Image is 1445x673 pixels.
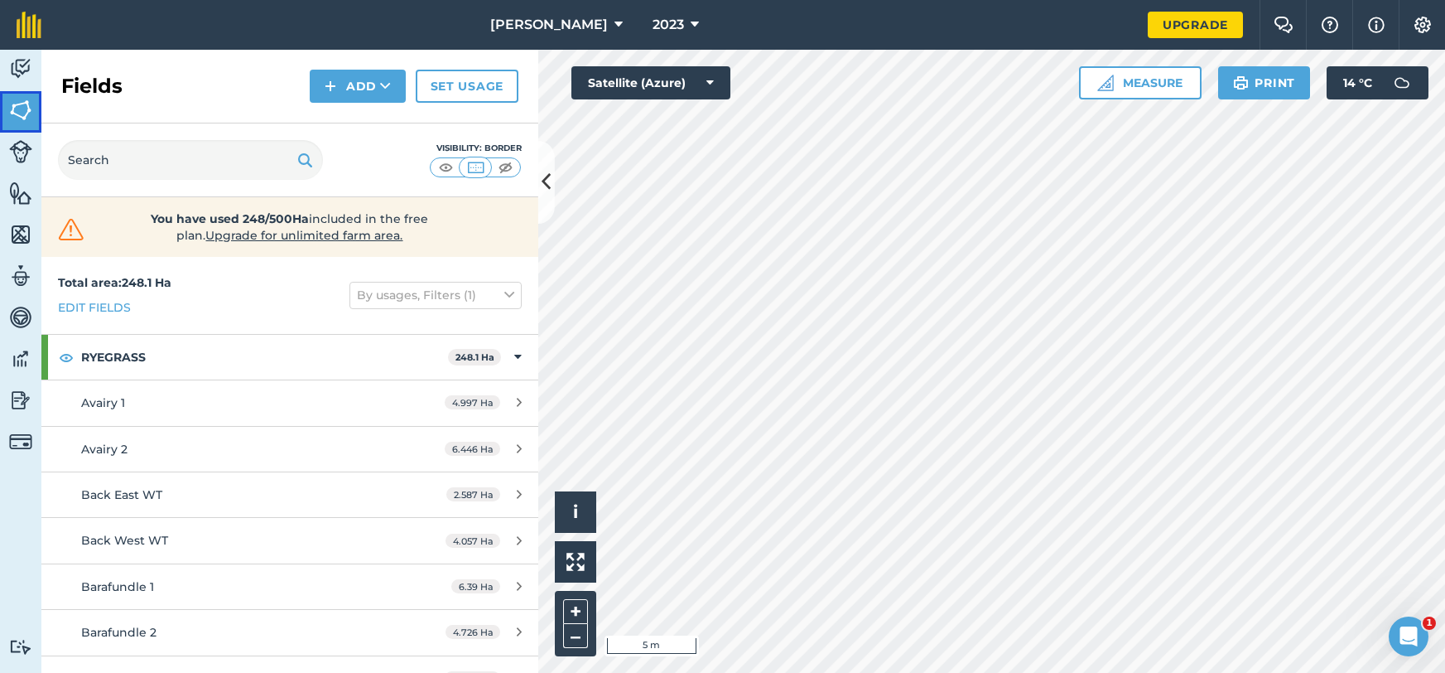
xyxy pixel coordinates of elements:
button: – [563,624,588,648]
span: Back West WT [81,533,168,548]
img: svg+xml;base64,PD94bWwgdmVyc2lvbj0iMS4wIiBlbmNvZGluZz0idXRmLTgiPz4KPCEtLSBHZW5lcmF0b3I6IEFkb2JlIE... [9,305,32,330]
img: fieldmargin Logo [17,12,41,38]
button: 14 °C [1327,66,1428,99]
img: svg+xml;base64,PHN2ZyB4bWxucz0iaHR0cDovL3d3dy53My5vcmcvMjAwMC9zdmciIHdpZHRoPSI1MCIgaGVpZ2h0PSI0MC... [436,159,456,176]
a: Upgrade [1148,12,1243,38]
img: svg+xml;base64,PHN2ZyB4bWxucz0iaHR0cDovL3d3dy53My5vcmcvMjAwMC9zdmciIHdpZHRoPSIxOSIgaGVpZ2h0PSIyNC... [297,150,313,170]
img: svg+xml;base64,PHN2ZyB4bWxucz0iaHR0cDovL3d3dy53My5vcmcvMjAwMC9zdmciIHdpZHRoPSI1MCIgaGVpZ2h0PSI0MC... [495,159,516,176]
span: 4.057 Ha [446,534,500,548]
span: Avairy 2 [81,442,128,457]
span: 4.997 Ha [445,395,500,409]
img: svg+xml;base64,PHN2ZyB4bWxucz0iaHR0cDovL3d3dy53My5vcmcvMjAwMC9zdmciIHdpZHRoPSI1NiIgaGVpZ2h0PSI2MC... [9,98,32,123]
h2: Fields [61,73,123,99]
span: included in the free plan . [113,211,466,244]
img: svg+xml;base64,PHN2ZyB4bWxucz0iaHR0cDovL3d3dy53My5vcmcvMjAwMC9zdmciIHdpZHRoPSI1NiIgaGVpZ2h0PSI2MC... [9,222,32,247]
a: Avairy 14.997 Ha [41,380,538,425]
span: 6.446 Ha [445,442,500,456]
button: Satellite (Azure) [571,66,730,99]
a: Back East WT2.587 Ha [41,472,538,517]
img: Ruler icon [1097,75,1114,91]
div: RYEGRASS248.1 Ha [41,335,538,380]
span: 4.726 Ha [446,625,500,639]
img: svg+xml;base64,PD94bWwgdmVyc2lvbj0iMS4wIiBlbmNvZGluZz0idXRmLTgiPz4KPCEtLSBHZW5lcmF0b3I6IEFkb2JlIE... [9,639,32,655]
span: 2023 [653,15,684,35]
img: A question mark icon [1320,17,1340,33]
a: Avairy 26.446 Ha [41,427,538,472]
strong: 248.1 Ha [455,351,494,363]
a: Back West WT4.057 Ha [41,518,538,563]
span: [PERSON_NAME] [490,15,608,35]
img: svg+xml;base64,PHN2ZyB4bWxucz0iaHR0cDovL3d3dy53My5vcmcvMjAwMC9zdmciIHdpZHRoPSIxOCIgaGVpZ2h0PSIyNC... [59,347,74,367]
img: svg+xml;base64,PD94bWwgdmVyc2lvbj0iMS4wIiBlbmNvZGluZz0idXRmLTgiPz4KPCEtLSBHZW5lcmF0b3I6IEFkb2JlIE... [9,56,32,81]
strong: RYEGRASS [81,335,448,380]
img: svg+xml;base64,PD94bWwgdmVyc2lvbj0iMS4wIiBlbmNvZGluZz0idXRmLTgiPz4KPCEtLSBHZW5lcmF0b3I6IEFkb2JlIE... [9,346,32,371]
a: Barafundle 16.39 Ha [41,564,538,609]
strong: You have used 248/500Ha [152,211,310,226]
img: svg+xml;base64,PHN2ZyB4bWxucz0iaHR0cDovL3d3dy53My5vcmcvMjAwMC9zdmciIHdpZHRoPSIxNCIgaGVpZ2h0PSIyNC... [325,76,336,96]
button: Print [1218,66,1311,99]
span: Avairy 1 [81,395,125,410]
button: Measure [1079,66,1202,99]
a: Barafundle 24.726 Ha [41,610,538,655]
img: svg+xml;base64,PHN2ZyB4bWxucz0iaHR0cDovL3d3dy53My5vcmcvMjAwMC9zdmciIHdpZHRoPSI1MCIgaGVpZ2h0PSI0MC... [465,159,486,176]
span: 14 ° C [1343,66,1372,99]
div: Visibility: Border [429,142,522,155]
button: By usages, Filters (1) [349,282,522,308]
span: 6.39 Ha [451,579,500,593]
button: i [555,491,596,533]
span: Barafundle 1 [81,579,154,594]
span: i [573,501,578,522]
img: svg+xml;base64,PHN2ZyB4bWxucz0iaHR0cDovL3d3dy53My5vcmcvMjAwMC9zdmciIHdpZHRoPSIzMiIgaGVpZ2h0PSIzMC... [55,217,88,242]
button: Add [310,70,406,103]
span: Barafundle 2 [81,625,157,640]
img: Two speech bubbles overlapping with the left bubble in the forefront [1274,17,1293,33]
span: 2.587 Ha [446,487,500,501]
img: svg+xml;base64,PD94bWwgdmVyc2lvbj0iMS4wIiBlbmNvZGluZz0idXRmLTgiPz4KPCEtLSBHZW5lcmF0b3I6IEFkb2JlIE... [9,430,32,453]
img: svg+xml;base64,PD94bWwgdmVyc2lvbj0iMS4wIiBlbmNvZGluZz0idXRmLTgiPz4KPCEtLSBHZW5lcmF0b3I6IEFkb2JlIE... [9,264,32,288]
span: Back East WT [81,487,162,502]
input: Search [58,140,323,180]
a: You have used 248/500Haincluded in the free plan.Upgrade for unlimited farm area. [55,211,525,244]
img: svg+xml;base64,PHN2ZyB4bWxucz0iaHR0cDovL3d3dy53My5vcmcvMjAwMC9zdmciIHdpZHRoPSI1NiIgaGVpZ2h0PSI2MC... [9,181,32,206]
img: svg+xml;base64,PD94bWwgdmVyc2lvbj0iMS4wIiBlbmNvZGluZz0idXRmLTgiPz4KPCEtLSBHZW5lcmF0b3I6IEFkb2JlIE... [1385,66,1419,99]
span: Upgrade for unlimited farm area. [206,228,403,243]
a: Edit fields [58,298,131,317]
button: + [563,599,588,624]
a: Set usage [416,70,518,103]
iframe: Intercom live chat [1389,617,1428,656]
strong: Total area : 248.1 Ha [58,275,171,290]
img: Four arrows, one pointing top left, one top right, one bottom right and the last bottom left [566,553,585,571]
span: 1 [1423,617,1436,630]
img: svg+xml;base64,PHN2ZyB4bWxucz0iaHR0cDovL3d3dy53My5vcmcvMjAwMC9zdmciIHdpZHRoPSIxOSIgaGVpZ2h0PSIyNC... [1233,73,1249,93]
img: svg+xml;base64,PD94bWwgdmVyc2lvbj0iMS4wIiBlbmNvZGluZz0idXRmLTgiPz4KPCEtLSBHZW5lcmF0b3I6IEFkb2JlIE... [9,388,32,413]
img: svg+xml;base64,PD94bWwgdmVyc2lvbj0iMS4wIiBlbmNvZGluZz0idXRmLTgiPz4KPCEtLSBHZW5lcmF0b3I6IEFkb2JlIE... [9,140,32,163]
img: svg+xml;base64,PHN2ZyB4bWxucz0iaHR0cDovL3d3dy53My5vcmcvMjAwMC9zdmciIHdpZHRoPSIxNyIgaGVpZ2h0PSIxNy... [1368,15,1385,35]
img: A cog icon [1413,17,1433,33]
